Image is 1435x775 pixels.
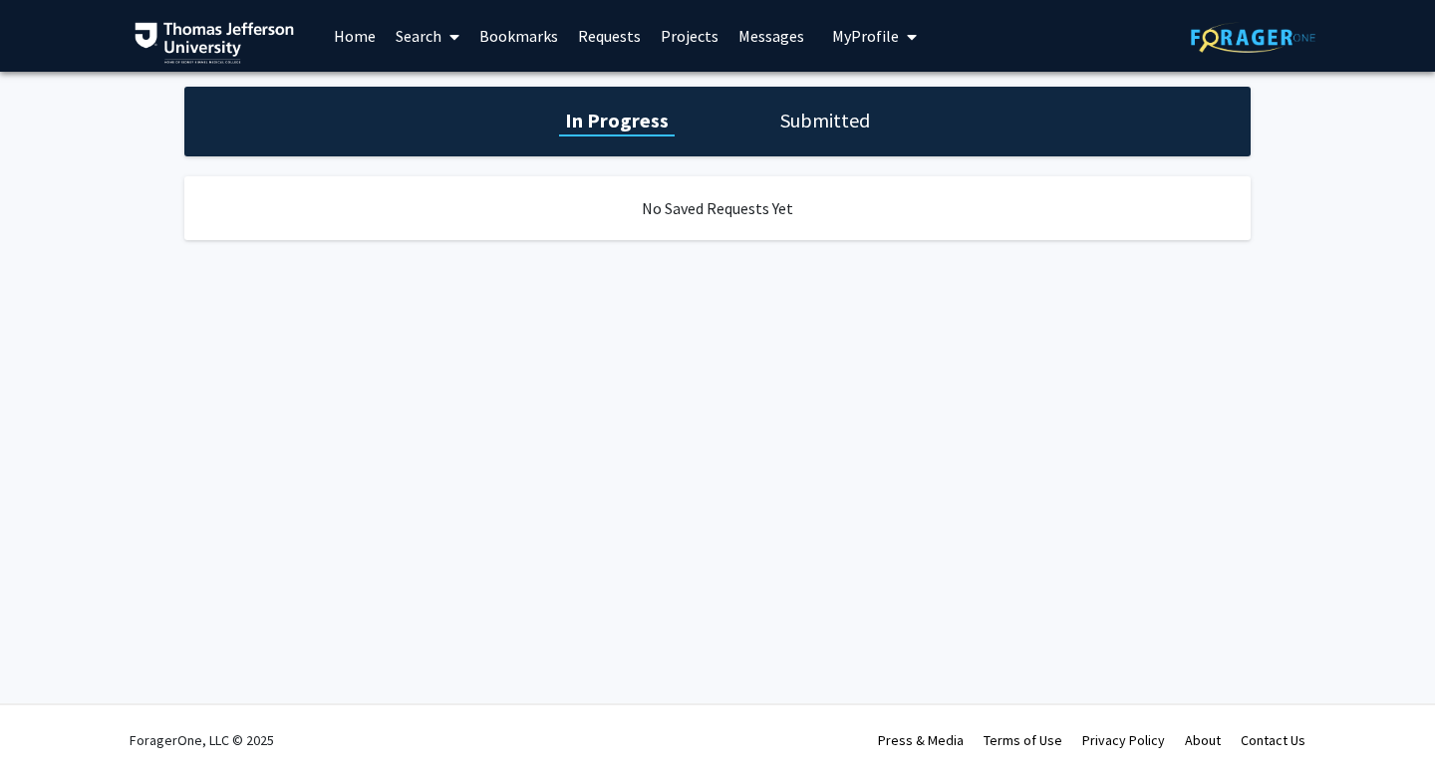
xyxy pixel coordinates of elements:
a: Messages [728,1,814,71]
h1: Submitted [774,107,876,134]
a: Requests [568,1,651,71]
span: My Profile [832,26,899,46]
a: Bookmarks [469,1,568,71]
a: Contact Us [1241,731,1305,749]
iframe: Chat [15,685,85,760]
a: Home [324,1,386,71]
img: Thomas Jefferson University Logo [135,22,294,64]
div: No Saved Requests Yet [184,176,1251,240]
img: ForagerOne Logo [1191,22,1315,53]
a: Projects [651,1,728,71]
a: Search [386,1,469,71]
a: Press & Media [878,731,964,749]
a: Terms of Use [984,731,1062,749]
div: ForagerOne, LLC © 2025 [130,705,274,775]
h1: In Progress [559,107,675,134]
a: Privacy Policy [1082,731,1165,749]
a: About [1185,731,1221,749]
